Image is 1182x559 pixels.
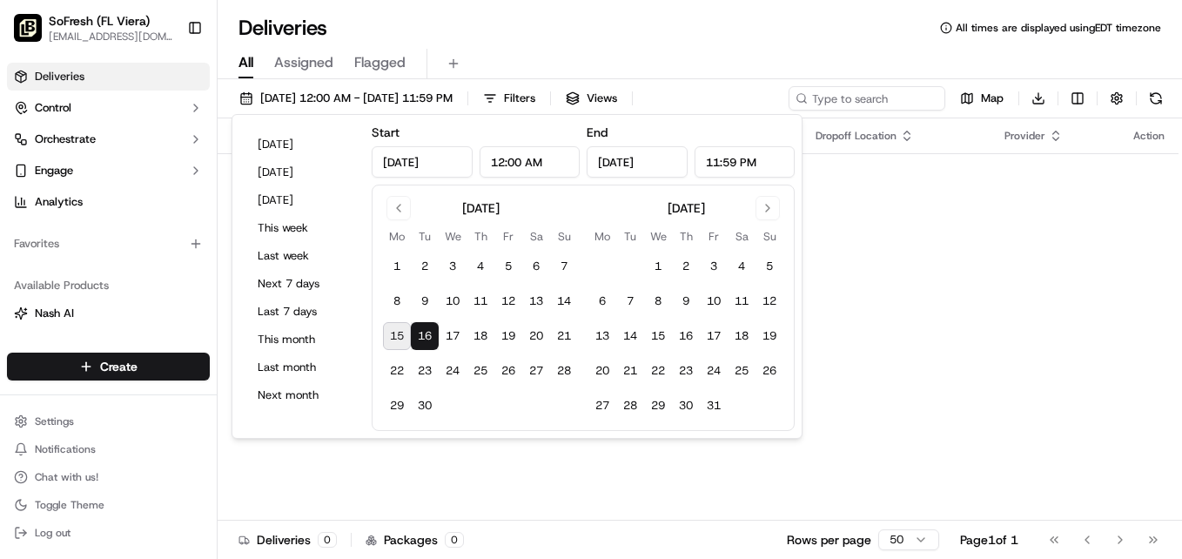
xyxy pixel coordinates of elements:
[14,306,203,321] a: Nash AI
[238,52,253,73] span: All
[467,227,494,246] th: Thursday
[411,253,439,280] button: 2
[260,91,453,106] span: [DATE] 12:00 AM - [DATE] 11:59 PM
[35,194,83,210] span: Analytics
[411,322,439,350] button: 16
[439,357,467,385] button: 24
[756,196,780,220] button: Go to next month
[17,70,317,98] p: Welcome 👋
[7,125,210,153] button: Orchestrate
[550,357,578,385] button: 28
[587,146,688,178] input: Date
[494,227,522,246] th: Friday
[728,357,756,385] button: 25
[588,287,616,315] button: 6
[816,129,897,143] span: Dropoff Location
[35,69,84,84] span: Deliveries
[49,12,150,30] span: SoFresh (FL Viera)
[7,331,210,359] button: Fleet
[522,287,550,315] button: 13
[14,337,203,353] a: Fleet
[35,337,60,353] span: Fleet
[354,52,406,73] span: Flagged
[35,470,98,484] span: Chat with us!
[494,287,522,315] button: 12
[700,322,728,350] button: 17
[411,357,439,385] button: 23
[250,355,354,380] button: Last month
[45,112,313,131] input: Got a question? Start typing here...
[550,253,578,280] button: 7
[7,272,210,300] div: Available Products
[383,227,411,246] th: Monday
[789,86,945,111] input: Type to search
[7,94,210,122] button: Control
[695,146,796,178] input: Time
[35,131,96,147] span: Orchestrate
[250,272,354,296] button: Next 7 days
[7,63,210,91] a: Deliveries
[35,253,133,270] span: Knowledge Base
[588,227,616,246] th: Monday
[700,253,728,280] button: 3
[49,30,173,44] button: [EMAIL_ADDRESS][DOMAIN_NAME]
[411,287,439,315] button: 9
[756,253,783,280] button: 5
[35,306,74,321] span: Nash AI
[494,357,522,385] button: 26
[756,357,783,385] button: 26
[250,327,354,352] button: This month
[756,287,783,315] button: 12
[588,322,616,350] button: 13
[587,91,617,106] span: Views
[1133,129,1165,143] div: Action
[10,246,140,277] a: 📗Knowledge Base
[616,392,644,420] button: 28
[250,160,354,185] button: [DATE]
[383,322,411,350] button: 15
[386,196,411,220] button: Go to previous month
[672,227,700,246] th: Thursday
[616,227,644,246] th: Tuesday
[494,253,522,280] button: 5
[35,163,73,178] span: Engage
[644,287,672,315] button: 8
[165,253,279,270] span: API Documentation
[522,357,550,385] button: 27
[439,227,467,246] th: Wednesday
[504,91,535,106] span: Filters
[35,100,71,116] span: Control
[616,287,644,315] button: 7
[383,392,411,420] button: 29
[728,287,756,315] button: 11
[383,287,411,315] button: 8
[494,322,522,350] button: 19
[7,465,210,489] button: Chat with us!
[59,184,220,198] div: We're available if you need us!
[558,86,625,111] button: Views
[522,227,550,246] th: Saturday
[439,287,467,315] button: 10
[756,227,783,246] th: Sunday
[7,230,210,258] div: Favorites
[550,322,578,350] button: 21
[7,353,210,381] button: Create
[644,392,672,420] button: 29
[787,531,871,549] p: Rows per page
[467,253,494,280] button: 4
[467,287,494,315] button: 11
[1004,129,1045,143] span: Provider
[7,521,210,545] button: Log out
[147,254,161,268] div: 💻
[981,91,1004,106] span: Map
[59,166,285,184] div: Start new chat
[728,253,756,280] button: 4
[35,526,71,540] span: Log out
[411,227,439,246] th: Tuesday
[522,253,550,280] button: 6
[318,532,337,548] div: 0
[7,157,210,185] button: Engage
[700,287,728,315] button: 10
[756,322,783,350] button: 19
[588,357,616,385] button: 20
